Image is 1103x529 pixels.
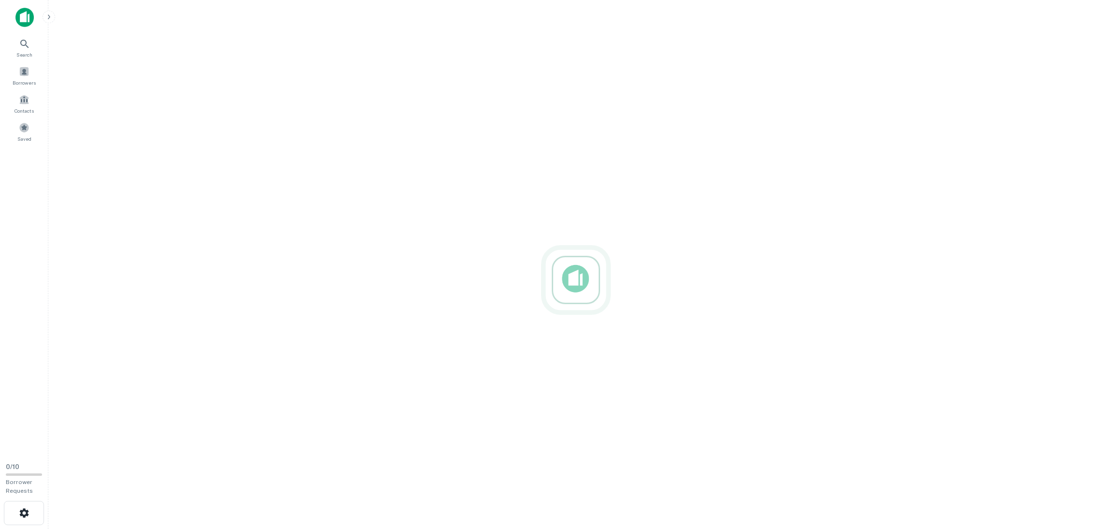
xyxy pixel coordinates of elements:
img: capitalize-icon.png [15,8,34,27]
a: Saved [3,118,45,145]
a: Contacts [3,90,45,117]
span: 0 / 10 [6,463,19,470]
span: Search [16,51,32,59]
a: Search [3,34,45,60]
span: Borrower Requests [6,479,33,494]
span: Contacts [15,107,34,115]
a: Borrowers [3,62,45,88]
span: Borrowers [13,79,36,87]
span: Saved [17,135,31,143]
